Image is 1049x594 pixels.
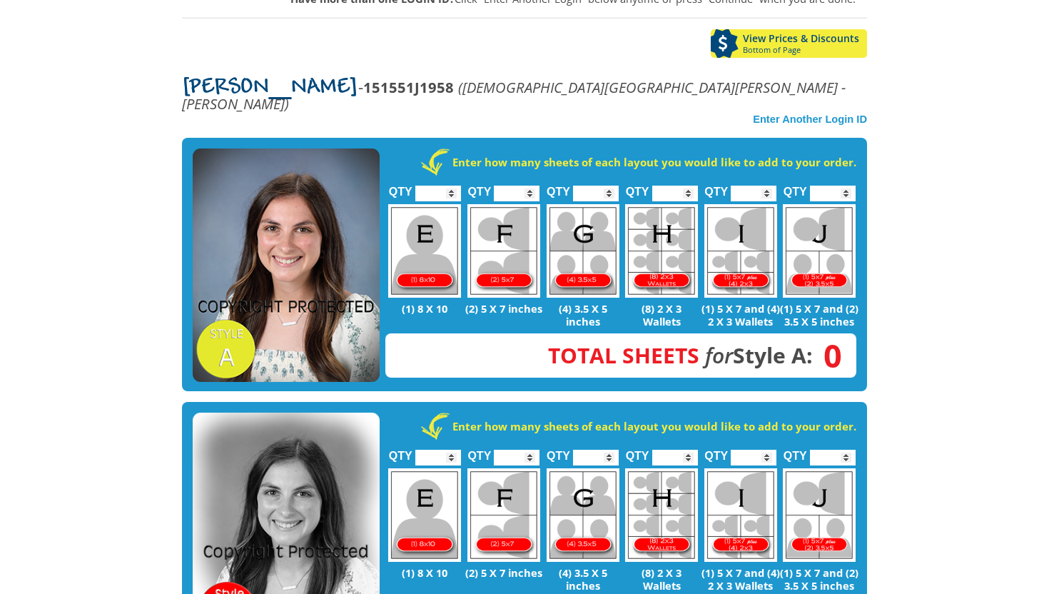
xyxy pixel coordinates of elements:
[704,170,728,205] label: QTY
[385,302,465,315] p: (1) 8 X 10
[783,204,856,298] img: J
[711,29,867,58] a: View Prices & DiscountsBottom of Page
[389,434,412,469] label: QTY
[625,204,698,298] img: H
[543,302,622,328] p: (4) 3.5 X 5 inches
[547,468,619,562] img: G
[385,566,465,579] p: (1) 8 X 10
[467,204,540,298] img: F
[704,434,728,469] label: QTY
[467,468,540,562] img: F
[547,170,570,205] label: QTY
[780,566,859,592] p: (1) 5 X 7 and (2) 3.5 X 5 inches
[548,341,699,370] span: Total Sheets
[625,468,698,562] img: H
[701,302,780,328] p: (1) 5 X 7 and (4) 2 X 3 Wallets
[182,79,867,111] p: -
[452,155,856,169] strong: Enter how many sheets of each layout you would like to add to your order.
[467,170,491,205] label: QTY
[547,204,619,298] img: G
[753,114,867,125] a: Enter Another Login ID
[543,566,622,592] p: (4) 3.5 X 5 inches
[465,302,544,315] p: (2) 5 X 7 inches
[783,468,856,562] img: J
[363,77,454,97] strong: 151551J1958
[626,434,649,469] label: QTY
[784,434,807,469] label: QTY
[467,434,491,469] label: QTY
[780,302,859,328] p: (1) 5 X 7 and (2) 3.5 X 5 inches
[705,341,733,370] em: for
[388,204,461,298] img: E
[193,148,380,383] img: STYLE A
[622,566,701,592] p: (8) 2 X 3 Wallets
[388,468,461,562] img: E
[182,77,846,114] em: ([DEMOGRAPHIC_DATA][GEOGRAPHIC_DATA][PERSON_NAME] - [PERSON_NAME])
[701,566,780,592] p: (1) 5 X 7 and (4) 2 X 3 Wallets
[548,341,813,370] strong: Style A:
[389,170,412,205] label: QTY
[626,170,649,205] label: QTY
[547,434,570,469] label: QTY
[182,76,358,99] span: [PERSON_NAME]
[813,348,842,363] span: 0
[622,302,701,328] p: (8) 2 X 3 Wallets
[452,419,856,433] strong: Enter how many sheets of each layout you would like to add to your order.
[465,566,544,579] p: (2) 5 X 7 inches
[704,468,777,562] img: I
[784,170,807,205] label: QTY
[704,204,777,298] img: I
[743,46,867,54] span: Bottom of Page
